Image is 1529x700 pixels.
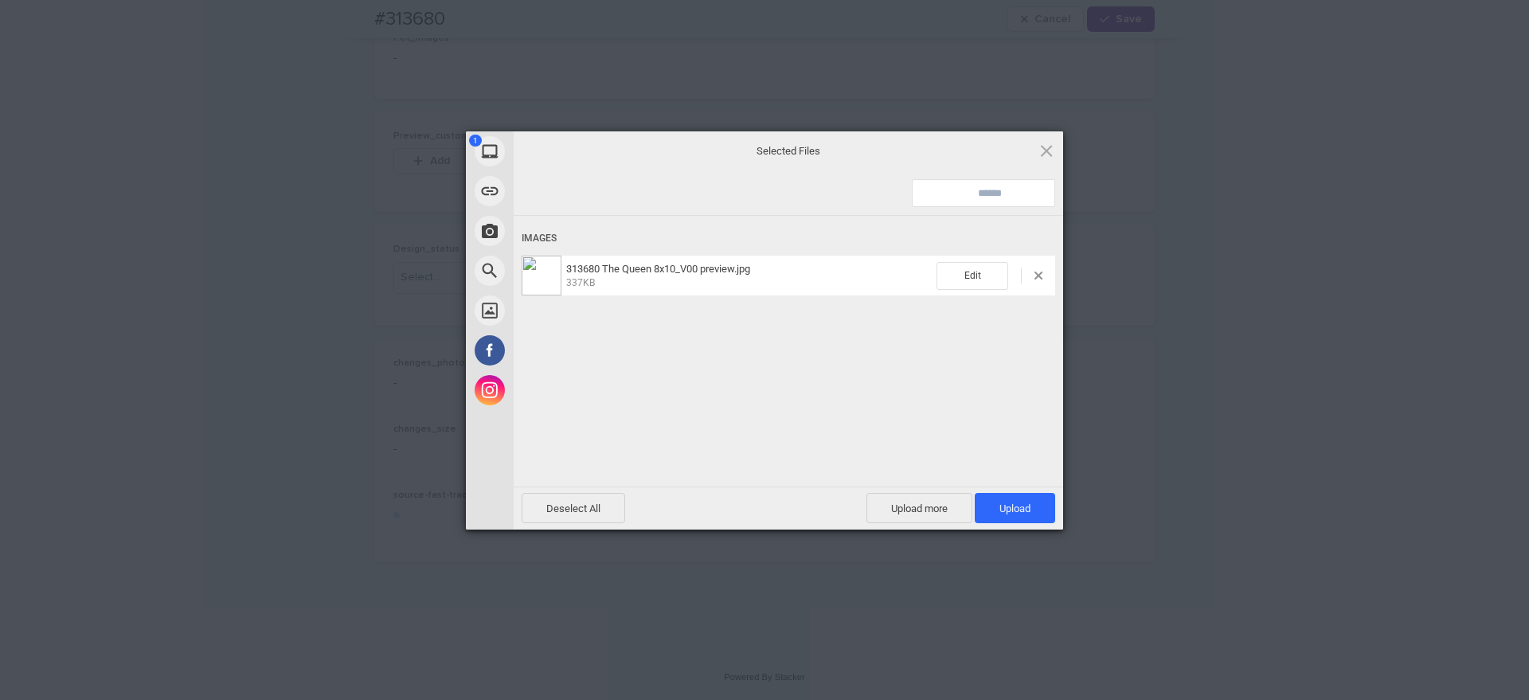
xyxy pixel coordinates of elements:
span: Selected Files [629,143,948,158]
span: Upload [975,493,1055,523]
div: My Device [466,131,657,171]
div: Take Photo [466,211,657,251]
img: 832c15cf-9321-4839-a463-bb90fcfe2d15 [522,256,561,295]
div: Instagram [466,370,657,410]
span: Edit [937,262,1008,290]
div: Unsplash [466,291,657,330]
span: 313680 The Queen 8x10_V00 preview.jpg [561,263,937,289]
div: Images [522,224,1055,253]
span: Upload [999,503,1030,514]
div: Web Search [466,251,657,291]
span: Upload more [866,493,972,523]
div: Link (URL) [466,171,657,211]
span: 1 [469,135,482,147]
span: Deselect All [522,493,625,523]
span: Click here or hit ESC to close picker [1038,142,1055,159]
div: Facebook [466,330,657,370]
span: 313680 The Queen 8x10_V00 preview.jpg [566,263,750,275]
span: 337KB [566,277,595,288]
